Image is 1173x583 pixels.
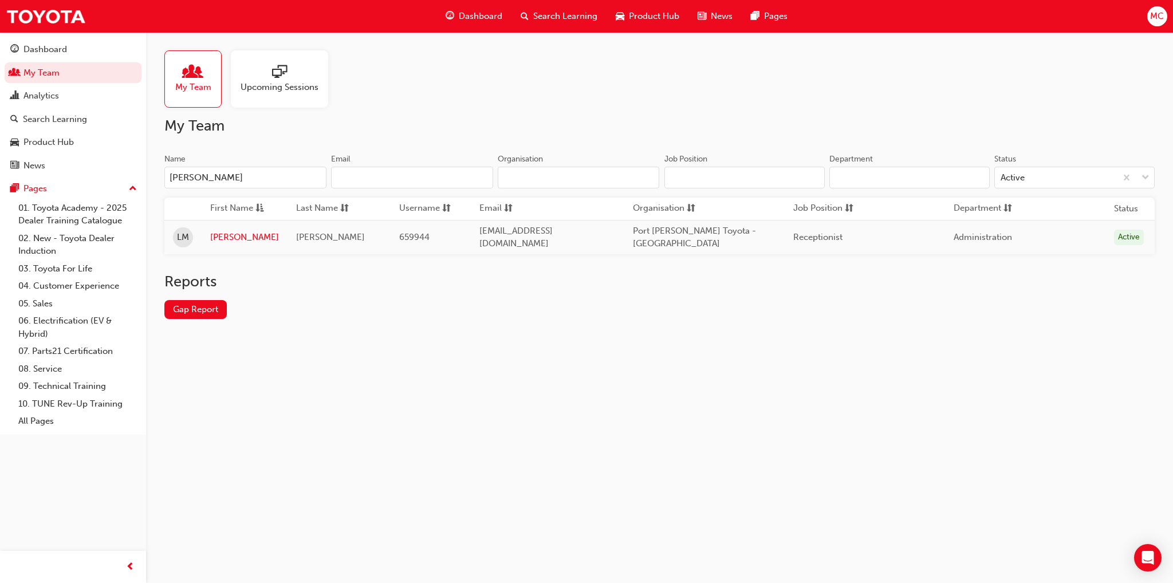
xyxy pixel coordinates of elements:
[14,199,141,230] a: 01. Toyota Academy - 2025 Dealer Training Catalogue
[399,232,430,242] span: 659944
[764,10,788,23] span: Pages
[687,202,695,216] span: sorting-icon
[688,5,742,28] a: news-iconNews
[829,153,873,165] div: Department
[616,9,624,23] span: car-icon
[296,202,338,216] span: Last Name
[210,202,253,216] span: First Name
[436,5,511,28] a: guage-iconDashboard
[5,155,141,176] a: News
[23,182,47,195] div: Pages
[331,167,493,188] input: Email
[10,45,19,55] span: guage-icon
[164,300,227,319] a: Gap Report
[14,230,141,260] a: 02. New - Toyota Dealer Induction
[479,202,502,216] span: Email
[14,395,141,413] a: 10. TUNE Rev-Up Training
[521,9,529,23] span: search-icon
[129,182,137,196] span: up-icon
[340,202,349,216] span: sorting-icon
[14,360,141,378] a: 08. Service
[399,202,440,216] span: Username
[829,167,990,188] input: Department
[1134,544,1162,572] div: Open Intercom Messenger
[10,68,19,78] span: people-icon
[1114,230,1144,245] div: Active
[793,232,843,242] span: Receptionist
[175,81,211,94] span: My Team
[14,260,141,278] a: 03. Toyota For Life
[533,10,597,23] span: Search Learning
[1147,6,1167,26] button: MC
[14,377,141,395] a: 09. Technical Training
[10,161,19,171] span: news-icon
[511,5,607,28] a: search-iconSearch Learning
[10,184,19,194] span: pages-icon
[5,178,141,199] button: Pages
[498,153,543,165] div: Organisation
[164,50,231,108] a: My Team
[255,202,264,216] span: asc-icon
[10,115,18,125] span: search-icon
[954,202,1017,216] button: Departmentsorting-icon
[296,232,365,242] span: [PERSON_NAME]
[479,226,553,249] span: [EMAIL_ADDRESS][DOMAIN_NAME]
[446,9,454,23] span: guage-icon
[331,153,351,165] div: Email
[5,39,141,60] a: Dashboard
[664,153,707,165] div: Job Position
[751,9,759,23] span: pages-icon
[479,202,542,216] button: Emailsorting-icon
[954,202,1001,216] span: Department
[711,10,733,23] span: News
[14,277,141,295] a: 04. Customer Experience
[633,202,684,216] span: Organisation
[5,62,141,84] a: My Team
[23,89,59,103] div: Analytics
[231,50,337,108] a: Upcoming Sessions
[10,91,19,101] span: chart-icon
[793,202,843,216] span: Job Position
[164,167,326,188] input: Name
[164,153,186,165] div: Name
[5,109,141,130] a: Search Learning
[633,202,696,216] button: Organisationsorting-icon
[954,232,1012,242] span: Administration
[994,153,1016,165] div: Status
[164,273,1155,291] h2: Reports
[633,226,756,249] span: Port [PERSON_NAME] Toyota - [GEOGRAPHIC_DATA]
[1001,171,1025,184] div: Active
[498,167,660,188] input: Organisation
[23,43,67,56] div: Dashboard
[1003,202,1012,216] span: sorting-icon
[5,132,141,153] a: Product Hub
[23,113,87,126] div: Search Learning
[14,342,141,360] a: 07. Parts21 Certification
[177,231,189,244] span: LM
[698,9,706,23] span: news-icon
[14,295,141,313] a: 05. Sales
[164,117,1155,135] h2: My Team
[186,65,200,81] span: people-icon
[607,5,688,28] a: car-iconProduct Hub
[1150,10,1164,23] span: MC
[5,85,141,107] a: Analytics
[5,37,141,178] button: DashboardMy TeamAnalyticsSearch LearningProduct HubNews
[504,202,513,216] span: sorting-icon
[14,312,141,342] a: 06. Electrification (EV & Hybrid)
[459,10,502,23] span: Dashboard
[1141,171,1150,186] span: down-icon
[6,3,86,29] img: Trak
[399,202,462,216] button: Usernamesorting-icon
[272,65,287,81] span: sessionType_ONLINE_URL-icon
[10,137,19,148] span: car-icon
[210,202,273,216] button: First Nameasc-icon
[1114,202,1138,215] th: Status
[14,412,141,430] a: All Pages
[210,231,279,244] a: [PERSON_NAME]
[23,136,74,149] div: Product Hub
[629,10,679,23] span: Product Hub
[296,202,359,216] button: Last Namesorting-icon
